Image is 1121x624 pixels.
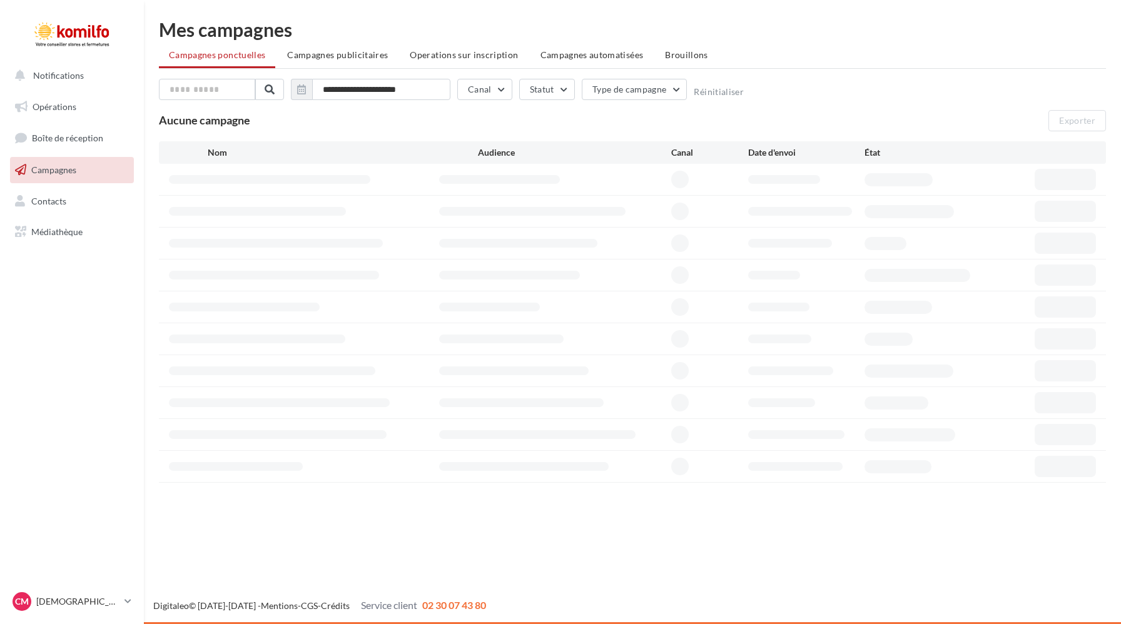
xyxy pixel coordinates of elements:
[540,49,644,60] span: Campagnes automatisées
[519,79,575,100] button: Statut
[8,157,136,183] a: Campagnes
[15,595,29,608] span: CM
[301,600,318,611] a: CGS
[36,595,119,608] p: [DEMOGRAPHIC_DATA][PERSON_NAME]
[8,63,131,89] button: Notifications
[361,599,417,611] span: Service client
[1048,110,1106,131] button: Exporter
[478,146,671,159] div: Audience
[694,87,744,97] button: Réinitialiser
[208,146,478,159] div: Nom
[33,101,76,112] span: Opérations
[865,146,980,159] div: État
[10,590,134,613] a: CM [DEMOGRAPHIC_DATA][PERSON_NAME]
[457,79,512,100] button: Canal
[261,600,298,611] a: Mentions
[665,49,708,60] span: Brouillons
[8,124,136,151] a: Boîte de réception
[32,133,103,143] span: Boîte de réception
[31,195,66,206] span: Contacts
[287,49,388,60] span: Campagnes publicitaires
[8,219,136,245] a: Médiathèque
[31,226,83,237] span: Médiathèque
[31,164,76,175] span: Campagnes
[748,146,864,159] div: Date d'envoi
[582,79,687,100] button: Type de campagne
[153,600,486,611] span: © [DATE]-[DATE] - - -
[321,600,350,611] a: Crédits
[671,146,749,159] div: Canal
[33,70,84,81] span: Notifications
[8,188,136,214] a: Contacts
[422,599,486,611] span: 02 30 07 43 80
[8,94,136,120] a: Opérations
[159,113,250,127] span: Aucune campagne
[159,20,1106,39] div: Mes campagnes
[153,600,189,611] a: Digitaleo
[410,49,518,60] span: Operations sur inscription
